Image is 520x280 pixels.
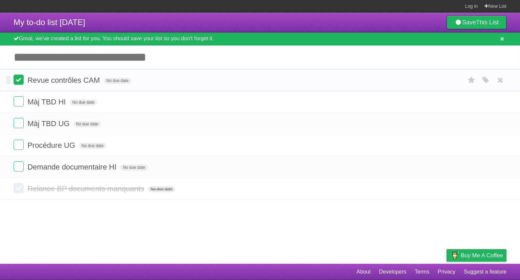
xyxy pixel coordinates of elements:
[14,75,24,85] label: Done
[14,183,24,193] label: Done
[464,265,506,278] a: Suggest a feature
[27,184,146,193] span: Relance BP documents manquants
[120,164,148,171] span: No due date
[438,265,455,278] a: Privacy
[27,98,67,106] span: Màj TBD HI
[447,16,506,29] a: SaveThis List
[148,186,175,192] span: No due date
[27,141,77,149] span: Procédure UG
[73,121,101,127] span: No due date
[14,118,24,128] label: Done
[461,249,503,261] span: Buy me a coffee
[27,76,102,84] span: Revue contrôles CAM
[14,140,24,150] label: Done
[14,161,24,172] label: Done
[14,18,85,27] span: My to-do list [DATE]
[465,75,478,86] label: Star task
[79,143,106,149] span: No due date
[70,99,97,105] span: No due date
[356,265,371,278] a: About
[415,265,430,278] a: Terms
[27,163,118,171] span: Demande documentaire HI
[450,249,459,261] img: Buy me a coffee
[27,119,71,128] span: Màj TBD UG
[379,265,406,278] a: Developers
[14,96,24,106] label: Done
[104,78,131,84] span: No due date
[476,19,499,26] b: This List
[447,249,506,262] a: Buy me a coffee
